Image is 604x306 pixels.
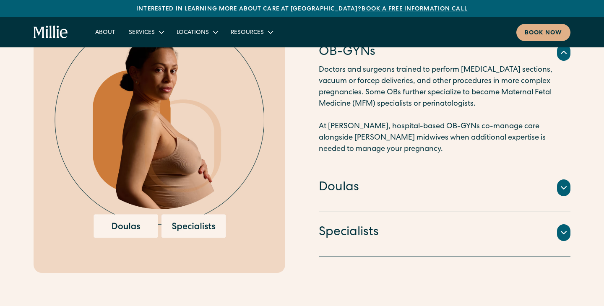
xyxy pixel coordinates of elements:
div: Resources [224,25,279,39]
h4: Specialists [319,224,379,241]
a: Book now [516,24,570,41]
div: Services [129,29,155,37]
a: Book a free information call [362,6,467,12]
div: Locations [170,25,224,39]
h4: OB-GYNs [319,44,375,61]
h4: Doulas [319,179,359,197]
div: Book now [525,29,562,38]
img: Pregnant woman surrounded by options for maternity care providers, including midwives, OB-GYNs, d... [55,6,264,238]
div: Locations [177,29,209,37]
p: Doctors and surgeons trained to perform [MEDICAL_DATA] sections, vacuum or forcep deliveries, and... [319,65,570,155]
div: Services [122,25,170,39]
div: Resources [231,29,264,37]
a: About [89,25,122,39]
a: home [34,26,68,39]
